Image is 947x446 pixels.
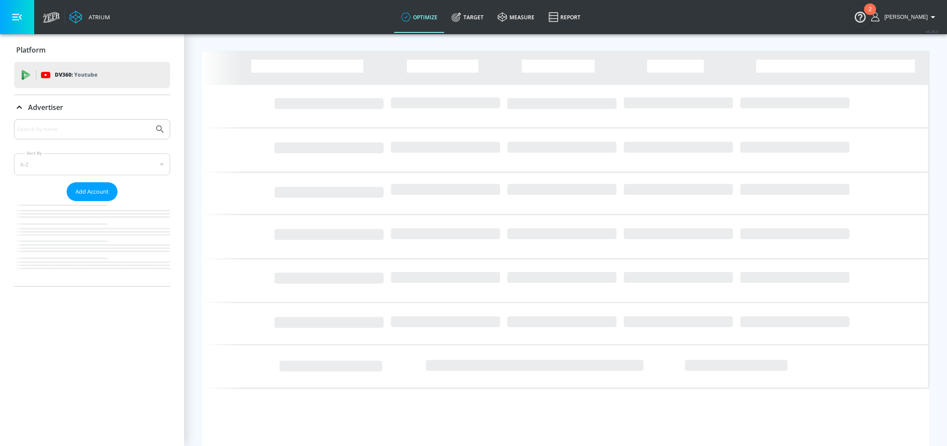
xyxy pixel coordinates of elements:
[869,9,872,21] div: 2
[491,1,541,33] a: measure
[881,14,928,20] span: login as: ashley.jan@zefr.com
[18,124,150,135] input: Search by name
[14,38,170,62] div: Platform
[28,103,63,112] p: Advertiser
[55,70,97,80] p: DV360:
[14,119,170,286] div: Advertiser
[75,187,109,197] span: Add Account
[67,182,117,201] button: Add Account
[14,95,170,120] div: Advertiser
[871,12,938,22] button: [PERSON_NAME]
[848,4,872,29] button: Open Resource Center, 2 new notifications
[445,1,491,33] a: Target
[25,150,44,156] label: Sort By
[394,1,445,33] a: optimize
[69,11,110,24] a: Atrium
[16,45,46,55] p: Platform
[14,201,170,286] nav: list of Advertiser
[541,1,587,33] a: Report
[85,13,110,21] div: Atrium
[14,153,170,175] div: A-Z
[926,29,938,34] span: v 4.28.0
[14,62,170,88] div: DV360: Youtube
[74,70,97,79] p: Youtube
